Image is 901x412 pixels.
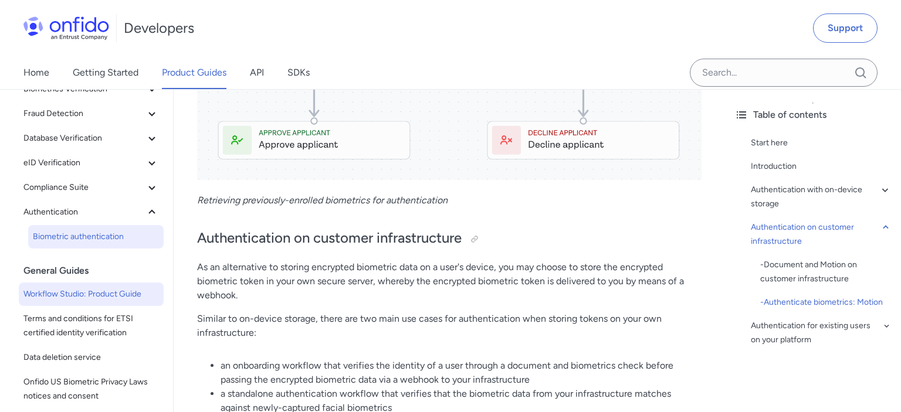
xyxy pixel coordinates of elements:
[760,295,892,309] a: -Authenticate biometrics: Motion
[197,229,702,248] h2: Authentication on customer infrastructure
[23,107,145,121] span: Fraud Detection
[73,56,138,89] a: Getting Started
[19,200,164,224] button: Authentication
[760,258,892,286] a: -Document and Motion on customer infrastructure
[19,282,164,306] a: Workflow Studio: Product Guide
[23,56,49,89] a: Home
[734,108,892,122] div: Table of contents
[197,312,702,340] p: Similar to on-device storage, there are two main use cases for authentication when storing tokens...
[19,370,164,408] a: Onfido US Biometric Privacy Laws notices and consent
[23,350,159,365] span: Data deletion service
[690,59,878,87] input: Onfido search input field
[250,56,264,89] a: API
[33,230,159,244] span: Biometric authentication
[760,295,892,309] div: - Authenticate biometrics: Motion
[23,156,145,170] span: eID Verification
[19,127,164,150] button: Database Verification
[23,205,145,219] span: Authentication
[124,19,194,38] h1: Developers
[221,359,702,387] li: an onboarding workflow that verifies the identity of a user through a document and biometrics che...
[751,136,892,150] a: Start here
[19,176,164,199] button: Compliance Suite
[23,131,145,145] span: Database Verification
[19,102,164,125] button: Fraud Detection
[287,56,310,89] a: SDKs
[751,183,892,211] a: Authentication with on-device storage
[23,16,109,40] img: Onfido Logo
[760,258,892,286] div: - Document and Motion on customer infrastructure
[28,225,164,248] a: Biometric authentication
[751,220,892,248] a: Authentication on customer infrastructure
[197,195,448,206] em: Retrieving previously-enrolled biometrics for authentication
[813,13,878,43] a: Support
[197,260,702,302] p: As an alternative to storing encrypted biometric data on a user's device, you may choose to store...
[19,346,164,369] a: Data deletion service
[23,287,159,301] span: Workflow Studio: Product Guide
[23,312,159,340] span: Terms and conditions for ETSI certified identity verification
[751,159,892,173] a: Introduction
[19,151,164,175] button: eID Verification
[751,319,892,347] a: Authentication for existing users on your platform
[23,181,145,195] span: Compliance Suite
[19,307,164,345] a: Terms and conditions for ETSI certified identity verification
[23,375,159,403] span: Onfido US Biometric Privacy Laws notices and consent
[23,259,168,282] div: General Guides
[162,56,226,89] a: Product Guides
